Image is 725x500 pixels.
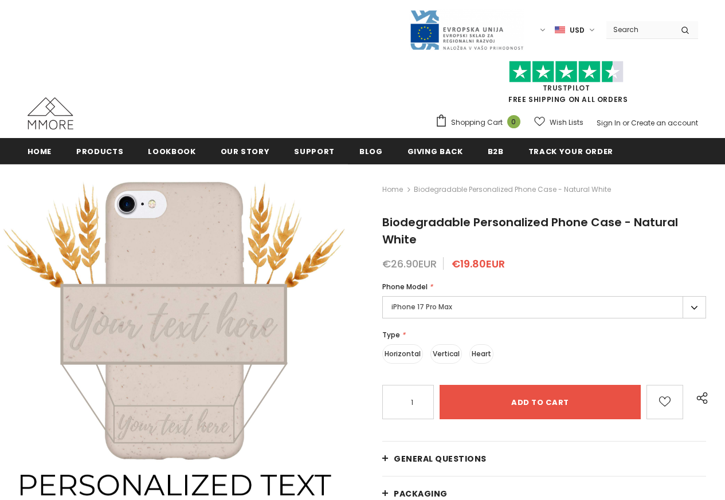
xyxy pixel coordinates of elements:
a: Products [76,138,123,164]
img: USD [555,25,565,35]
a: Sign In [597,118,621,128]
span: Track your order [528,146,613,157]
a: B2B [488,138,504,164]
span: €19.80EUR [452,257,505,271]
span: Home [28,146,52,157]
span: FREE SHIPPING ON ALL ORDERS [435,66,698,104]
span: Our Story [221,146,270,157]
span: Biodegradable Personalized Phone Case - Natural White [382,214,678,247]
label: Vertical [430,344,462,364]
span: or [622,118,629,128]
span: B2B [488,146,504,157]
a: Wish Lists [534,112,583,132]
a: General Questions [382,442,706,476]
a: Shopping Cart 0 [435,114,526,131]
span: Phone Model [382,282,428,292]
a: Home [28,138,52,164]
label: Horizontal [382,344,423,364]
span: Products [76,146,123,157]
a: Home [382,183,403,196]
span: Giving back [407,146,463,157]
a: Lookbook [148,138,195,164]
span: 0 [507,115,520,128]
span: Wish Lists [550,117,583,128]
input: Search Site [606,21,672,38]
a: Javni Razpis [409,25,524,34]
input: Add to cart [440,385,641,419]
a: Our Story [221,138,270,164]
span: Type [382,330,400,340]
span: support [294,146,335,157]
label: iPhone 17 Pro Max [382,296,706,318]
a: Trustpilot [543,83,590,93]
span: Blog [359,146,383,157]
span: Lookbook [148,146,195,157]
img: MMORE Cases [28,97,73,129]
span: Biodegradable Personalized Phone Case - Natural White [414,183,611,196]
span: USD [570,25,585,36]
span: General Questions [394,453,487,464]
label: Heart [469,344,493,364]
a: Giving back [407,138,463,164]
img: Javni Razpis [409,9,524,51]
a: support [294,138,335,164]
a: Track your order [528,138,613,164]
a: Blog [359,138,383,164]
span: PACKAGING [394,488,448,499]
img: Trust Pilot Stars [509,61,624,83]
a: Create an account [631,118,698,128]
span: €26.90EUR [382,257,437,271]
span: Shopping Cart [451,117,503,128]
